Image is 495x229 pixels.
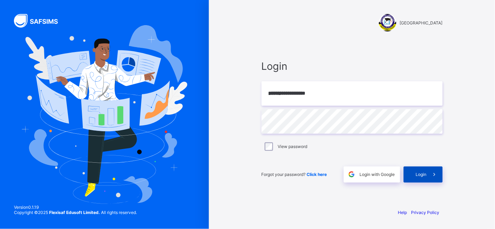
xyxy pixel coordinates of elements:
span: Copyright © 2025 All rights reserved. [14,210,137,215]
img: Hero Image [22,25,187,204]
a: Privacy Policy [411,210,440,215]
a: Click here [307,172,327,177]
img: SAFSIMS Logo [14,14,66,28]
img: google.396cfc9801f0270233282035f929180a.svg [348,170,356,178]
span: [GEOGRAPHIC_DATA] [400,20,443,25]
a: Help [398,210,407,215]
span: Login [262,60,443,72]
span: Version 0.1.19 [14,205,137,210]
span: Login [416,172,427,177]
span: Forgot your password? [262,172,327,177]
strong: Flexisaf Edusoft Limited. [49,210,100,215]
span: Login with Google [360,172,395,177]
label: View password [278,144,308,149]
